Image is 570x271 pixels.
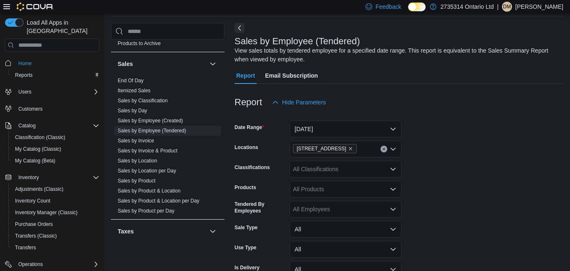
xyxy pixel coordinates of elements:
span: Feedback [376,3,401,11]
button: Sales [118,60,206,68]
button: Taxes [118,227,206,236]
a: End Of Day [118,78,144,84]
a: Sales by Day [118,108,147,114]
div: View sales totals by tendered employee for a specified date range. This report is equivalent to t... [235,46,559,64]
span: Classification (Classic) [15,134,66,141]
button: Users [15,87,35,97]
a: Home [15,58,35,68]
span: Products to Archive [118,40,161,47]
button: Adjustments (Classic) [8,183,103,195]
button: Clear input [381,146,387,152]
button: Catalog [2,120,103,132]
button: Next [235,23,245,33]
p: 2735314 Ontario Ltd [441,2,494,12]
span: [STREET_ADDRESS] [297,144,346,153]
span: Inventory [18,174,39,181]
span: Home [18,60,32,67]
h3: Report [235,97,262,107]
span: Inventory Count [15,198,50,204]
span: Adjustments (Classic) [15,186,63,192]
span: Sales by Day [118,107,147,114]
h3: Taxes [118,227,134,236]
span: Sales by Product [118,177,156,184]
span: Load All Apps in [GEOGRAPHIC_DATA] [23,18,99,35]
div: Sales [111,76,224,219]
label: Date Range [235,124,264,131]
a: Purchase Orders [12,219,56,229]
button: Remove 791 Front Rd Unit B2 from selection in this group [348,146,353,151]
a: My Catalog (Beta) [12,156,59,166]
span: Transfers [12,243,99,253]
span: Report [236,67,255,84]
span: Sales by Location [118,157,157,164]
button: Inventory Count [8,195,103,207]
a: Reports [12,70,36,80]
span: Inventory Manager (Classic) [15,209,78,216]
button: Sales [208,59,218,69]
div: Desiree Metcalfe [502,2,512,12]
label: Products [235,184,256,191]
button: My Catalog (Classic) [8,143,103,155]
span: Purchase Orders [15,221,53,228]
img: Cova [17,3,54,11]
a: Transfers (Classic) [12,231,60,241]
span: Sales by Product & Location [118,187,181,194]
span: Users [15,87,99,97]
button: Transfers [8,242,103,253]
a: Sales by Location [118,158,157,164]
span: Email Subscription [265,67,318,84]
button: Reports [8,69,103,81]
label: Classifications [235,164,270,171]
label: Is Delivery [235,264,260,271]
span: Sales by Product & Location per Day [118,198,199,204]
button: Catalog [15,121,39,131]
span: DM [503,2,511,12]
button: [DATE] [290,121,401,137]
a: Customers [15,104,46,114]
a: Sales by Classification [118,98,168,104]
a: Sales by Employee (Created) [118,118,183,124]
span: Inventory Manager (Classic) [12,208,99,218]
span: Sales by Invoice [118,137,154,144]
button: Inventory Manager (Classic) [8,207,103,218]
span: Purchase Orders [12,219,99,229]
button: Taxes [208,226,218,236]
span: End Of Day [118,77,144,84]
span: Itemized Sales [118,87,151,94]
span: Reports [12,70,99,80]
span: Classification (Classic) [12,132,99,142]
a: Sales by Product [118,178,156,184]
a: My Catalog (Classic) [12,144,65,154]
button: Customers [2,103,103,115]
button: All [290,221,401,238]
button: Open list of options [390,166,396,172]
button: Transfers (Classic) [8,230,103,242]
span: Home [15,58,99,68]
p: | [497,2,499,12]
a: Adjustments (Classic) [12,184,67,194]
a: Sales by Invoice [118,138,154,144]
span: Operations [18,261,43,268]
a: Itemized Sales [118,88,151,94]
span: My Catalog (Classic) [15,146,61,152]
span: Catalog [18,122,35,129]
p: [PERSON_NAME] [515,2,563,12]
a: Transfers [12,243,39,253]
button: Open list of options [390,146,396,152]
div: Products [111,28,224,52]
a: Products to Archive [118,41,161,46]
a: Classification (Classic) [12,132,69,142]
span: 791 Front Rd Unit B2 [293,144,357,153]
button: Operations [2,258,103,270]
span: Sales by Employee (Tendered) [118,127,186,134]
span: Sales by Classification [118,97,168,104]
span: Sales by Invoice & Product [118,147,177,154]
span: Catalog [15,121,99,131]
span: My Catalog (Beta) [12,156,99,166]
button: Inventory [2,172,103,183]
button: Open list of options [390,186,396,192]
button: My Catalog (Beta) [8,155,103,167]
button: All [290,241,401,258]
a: Sales by Employee (Tendered) [118,128,186,134]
